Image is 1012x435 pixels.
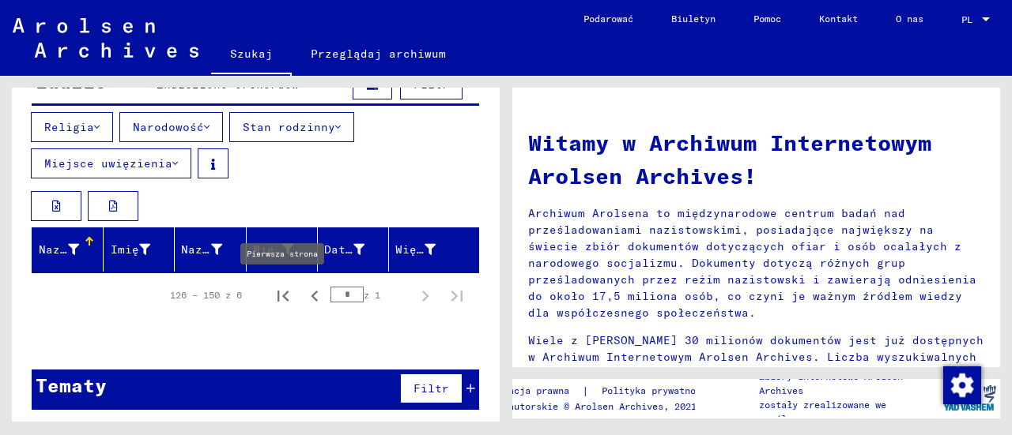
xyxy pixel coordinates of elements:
[389,227,478,272] mat-header-cell: Więzień nr
[39,237,103,262] div: Nazwisko
[181,242,316,257] font: Nazwisko panieńskie
[583,13,633,24] font: Podarować
[395,242,466,257] font: Więzień nr
[400,373,463,403] button: Filtr
[181,237,245,262] div: Nazwisko panieńskie
[31,112,113,142] button: Religia
[475,400,697,412] font: Prawa autorskie © Arolsen Archives, 2021
[395,237,459,262] div: Więzień nr
[229,112,354,142] button: Stan rodzinny
[759,399,886,425] font: zostały zrealizowane we współpracy z
[311,47,446,61] font: Przeglądaj archiwum
[292,35,465,73] a: Przeglądaj archiwum
[36,69,107,93] font: Ludzie
[119,112,223,142] button: Narodowość
[13,18,198,58] img: Arolsen_neg.svg
[111,242,139,257] font: Imię
[943,366,981,404] img: Zmiana zgody
[170,289,242,301] font: 126 – 150 z 6
[753,13,781,24] font: Pomoc
[211,35,292,76] a: Szukaj
[589,383,731,399] a: Polityka prywatności
[475,383,582,399] a: Informacja prawna
[324,242,424,257] font: Data urodzenia
[243,120,335,134] font: Stan rodzinny
[896,13,923,24] font: O nas
[36,373,107,397] font: Tematy
[110,237,174,262] div: Imię
[413,381,449,396] font: Filtr
[247,227,318,272] mat-header-cell: Miejsce urodzenia
[410,279,441,311] button: Następna strona
[44,156,172,171] font: Miejsce uwięzienia
[671,13,716,24] font: Biuletyn
[44,120,94,134] font: Religia
[441,279,473,311] button: Ostatnia strona
[528,333,984,381] font: Wiele z [PERSON_NAME] 30 milionów dokumentów jest już dostępnych w Archiwum Internetowym Arolsen ...
[242,77,299,92] font: rekordów
[819,13,858,24] font: Kontakt
[475,384,569,396] font: Informacja prawna
[104,227,175,272] mat-header-cell: Imię
[32,227,104,272] mat-header-cell: Nazwisko
[31,148,191,178] button: Miejsce uwięzienia
[253,237,317,262] div: Miejsce urodzenia
[324,237,388,262] div: Data urodzenia
[961,13,972,25] font: PL
[175,227,246,272] mat-header-cell: Nazwisko panieńskie
[528,129,931,189] font: Witamy w Archiwum Internetowym Arolsen Archives!
[39,242,96,257] font: Nazwisko
[413,77,449,92] font: Filtr
[940,378,999,418] img: yv_logo.png
[364,289,380,301] font: z 1
[267,279,299,311] button: Pierwsza strona
[582,384,589,398] font: |
[528,206,976,320] font: Archiwum Arolsena to międzynarodowe centrum badań nad prześladowaniami nazistowskimi, posiadające...
[133,120,204,134] font: Narodowość
[602,384,712,396] font: Polityka prywatności
[253,242,374,257] font: Miejsce urodzenia
[299,279,330,311] button: Poprzednia strona
[230,47,273,61] font: Szukaj
[157,77,242,92] font: Znaleziono 6
[318,227,389,272] mat-header-cell: Data urodzenia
